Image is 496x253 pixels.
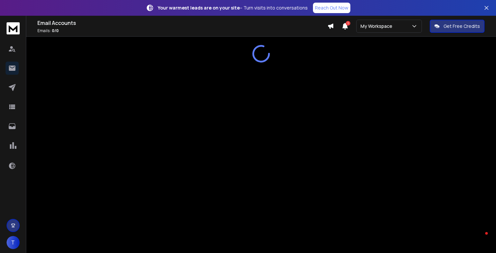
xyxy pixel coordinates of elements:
a: Reach Out Now [313,3,350,13]
button: T [7,236,20,249]
span: 0 / 0 [52,28,59,33]
p: Emails : [37,28,327,33]
p: – Turn visits into conversations [158,5,308,11]
strong: Your warmest leads are on your site [158,5,240,11]
span: 1 [346,21,350,26]
p: Get Free Credits [444,23,480,29]
button: Get Free Credits [430,20,485,33]
p: Reach Out Now [315,5,348,11]
p: My Workspace [361,23,395,29]
img: logo [7,22,20,34]
iframe: Intercom live chat [472,230,488,246]
h1: Email Accounts [37,19,327,27]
